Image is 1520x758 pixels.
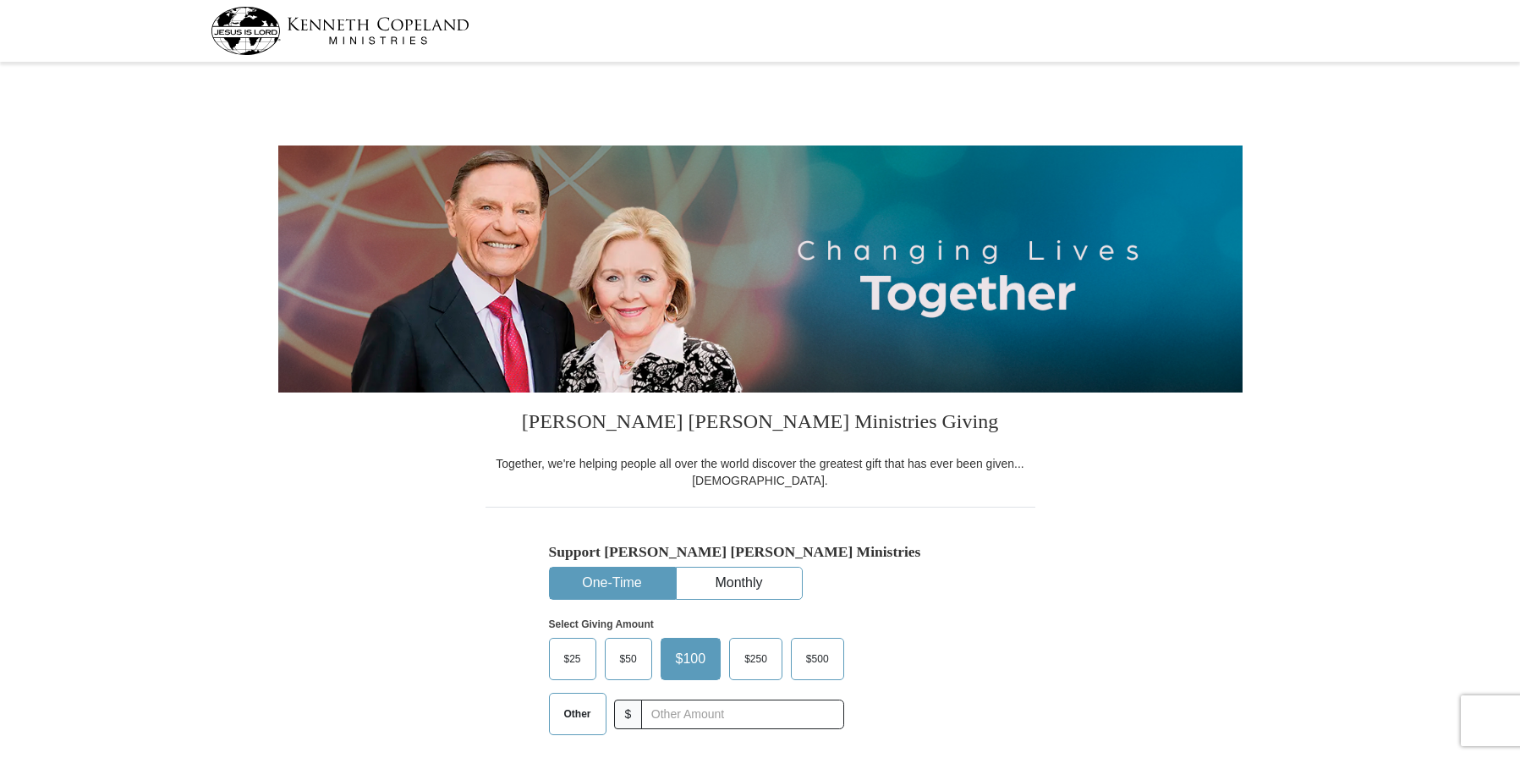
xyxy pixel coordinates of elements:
button: Monthly [677,568,802,599]
img: kcm-header-logo.svg [211,7,469,55]
span: $500 [798,646,837,672]
span: $100 [667,646,715,672]
h3: [PERSON_NAME] [PERSON_NAME] Ministries Giving [486,393,1035,455]
span: $250 [736,646,776,672]
div: Together, we're helping people all over the world discover the greatest gift that has ever been g... [486,455,1035,489]
span: $50 [612,646,645,672]
h5: Support [PERSON_NAME] [PERSON_NAME] Ministries [549,543,972,561]
strong: Select Giving Amount [549,618,654,630]
input: Other Amount [641,700,843,729]
span: Other [556,701,600,727]
span: $25 [556,646,590,672]
span: $ [614,700,643,729]
button: One-Time [550,568,675,599]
